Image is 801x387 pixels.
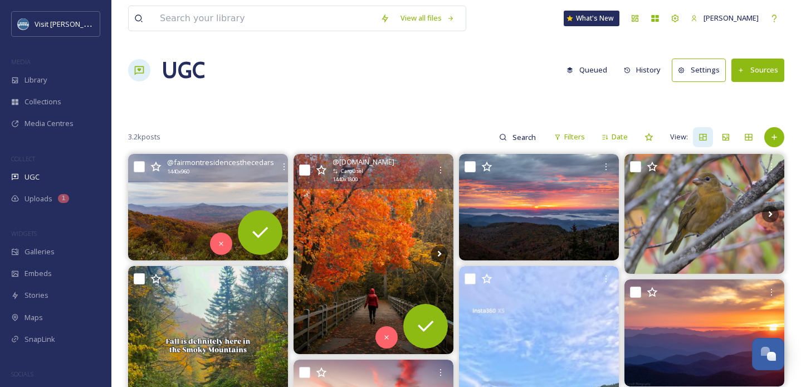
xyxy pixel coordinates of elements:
span: Galleries [25,246,55,257]
img: The countdown to color has begun. 🍂 Soon, the Blue Ridge will trade summer greens for golden peak... [128,154,288,260]
span: Embeds [25,268,52,279]
span: Library [25,75,47,85]
button: Open Chat [752,338,784,370]
a: UGC [162,54,205,87]
span: SOCIALS [11,370,33,378]
a: Settings [672,59,731,81]
span: [PERSON_NAME] [704,13,759,23]
button: Queued [561,59,613,81]
div: 1 [58,194,69,203]
span: @ [DOMAIN_NAME] [333,157,394,167]
button: History [618,59,667,81]
input: Search [507,126,543,148]
img: A lot of photographers on here upset that fall is already close to being done with out west, but ... [294,154,453,354]
span: @ fairmontresidencesthecedars [167,157,274,168]
span: View: [670,132,688,142]
a: [PERSON_NAME] [685,7,764,29]
input: Search your library [154,6,375,31]
span: Stories [25,290,48,301]
span: Collections [25,96,61,107]
span: Uploads [25,193,52,204]
button: Settings [672,59,726,81]
span: UGC [25,172,40,182]
img: Sunrise overlooking Graveyard Fields. ___________________________________ #blueridgeparkway #nati... [459,154,619,260]
a: View all files [395,7,460,29]
a: History [618,59,672,81]
img: #summertanager #summertanagersofinstagram #summertanagers #birds #nikonz8 #lakejunaluska #avltoday [624,154,784,274]
span: Visit [PERSON_NAME] [35,18,105,29]
span: 1440 x 960 [167,168,189,176]
span: Media Centres [25,118,74,129]
span: Date [612,132,628,142]
img: Mountain Magic! I headed up 1 day early and caught one of the best sunsets of my life. So many ph... [624,279,784,386]
span: SnapLink [25,334,55,345]
a: What's New [564,11,619,26]
button: Sources [731,59,784,81]
img: images.png [18,18,29,30]
span: Maps [25,312,43,323]
span: Carousel [341,167,363,175]
span: WIDGETS [11,229,37,238]
a: Queued [561,59,618,81]
span: 3.2k posts [128,132,160,142]
span: 1440 x 1800 [333,176,358,183]
span: MEDIA [11,57,31,66]
span: COLLECT [11,154,35,163]
span: Filters [564,132,585,142]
